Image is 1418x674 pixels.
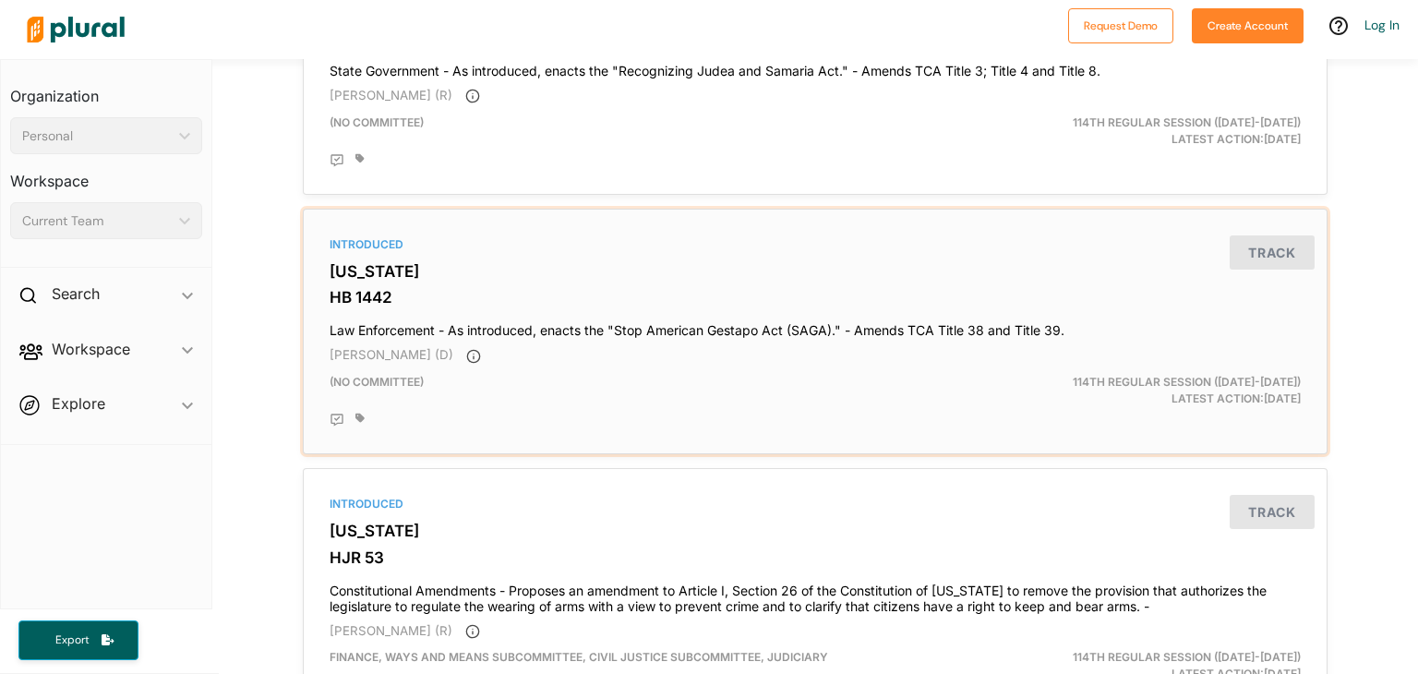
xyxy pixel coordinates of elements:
[1192,15,1304,34] a: Create Account
[10,154,202,195] h3: Workspace
[1192,8,1304,43] button: Create Account
[330,153,344,168] div: Add Position Statement
[330,88,452,102] span: [PERSON_NAME] (R)
[22,211,172,231] div: Current Team
[330,288,1301,307] h3: HB 1442
[330,548,1301,567] h3: HJR 53
[330,574,1301,615] h4: Constitutional Amendments - Proposes an amendment to Article I, Section 26 of the Constitution of...
[316,374,981,407] div: (no committee)
[1073,115,1301,129] span: 114th Regular Session ([DATE]-[DATE])
[330,262,1301,281] h3: [US_STATE]
[330,314,1301,339] h4: Law Enforcement - As introduced, enacts the "Stop American Gestapo Act (SAGA)." - Amends TCA Titl...
[355,413,365,424] div: Add tags
[1073,650,1301,664] span: 114th Regular Session ([DATE]-[DATE])
[981,374,1315,407] div: Latest Action: [DATE]
[1364,17,1400,33] a: Log In
[330,522,1301,540] h3: [US_STATE]
[18,620,138,660] button: Export
[42,632,102,648] span: Export
[1230,235,1315,270] button: Track
[10,69,202,110] h3: Organization
[330,413,344,427] div: Add Position Statement
[330,347,453,362] span: [PERSON_NAME] (D)
[330,496,1301,512] div: Introduced
[981,114,1315,148] div: Latest Action: [DATE]
[1068,15,1173,34] a: Request Demo
[330,236,1301,253] div: Introduced
[316,114,981,148] div: (no committee)
[22,126,172,146] div: Personal
[1073,375,1301,389] span: 114th Regular Session ([DATE]-[DATE])
[1068,8,1173,43] button: Request Demo
[330,623,452,638] span: [PERSON_NAME] (R)
[330,54,1301,79] h4: State Government - As introduced, enacts the "Recognizing Judea and Samaria Act." - Amends TCA Ti...
[1230,495,1315,529] button: Track
[330,650,828,664] span: Finance, Ways and Means Subcommittee, Civil Justice Subcommittee, Judiciary
[355,153,365,164] div: Add tags
[52,283,100,304] h2: Search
